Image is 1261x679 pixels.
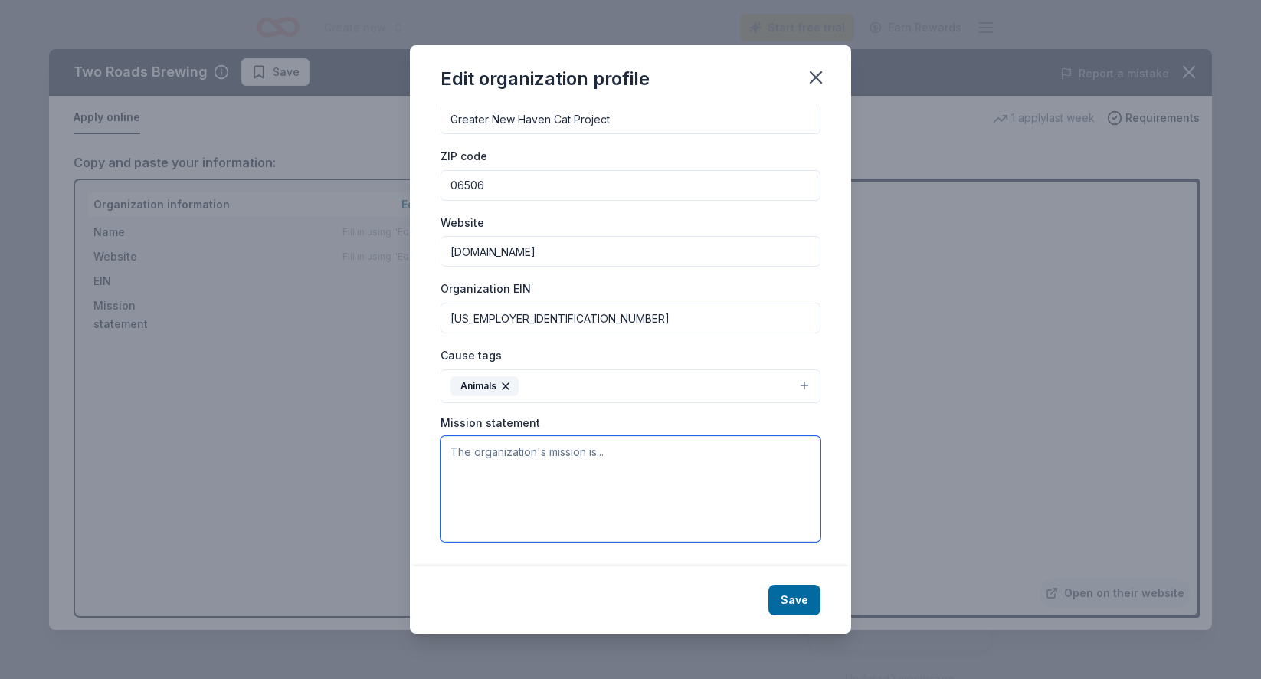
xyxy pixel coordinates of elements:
label: Cause tags [441,348,502,363]
label: Organization EIN [441,281,531,297]
div: Edit organization profile [441,67,650,91]
input: 12-3456789 [441,303,820,333]
button: Animals [441,369,820,403]
label: Mission statement [441,415,540,431]
label: ZIP code [441,149,487,164]
input: 12345 (U.S. only) [441,170,820,201]
label: Website [441,215,484,231]
div: Animals [450,376,519,396]
button: Save [768,585,820,615]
